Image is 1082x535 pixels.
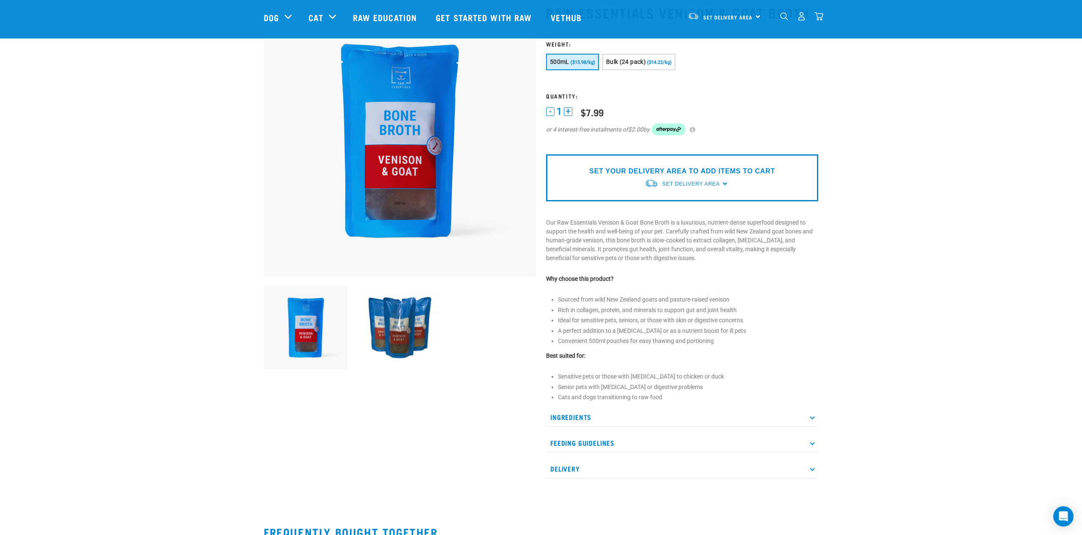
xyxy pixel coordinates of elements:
span: Set Delivery Area [662,181,720,187]
h3: Quantity: [546,93,818,99]
span: Bulk (24 pack) [606,58,646,65]
li: Rich in collagen, protein, and minerals to support gut and joint health [558,306,818,315]
img: Afterpay [652,123,686,135]
span: $2.00 [628,125,643,134]
strong: Why choose this product? [546,275,614,282]
div: $7.99 [581,107,604,118]
img: van-moving.png [645,179,658,188]
button: - [546,107,555,116]
a: Cat [309,11,323,24]
li: Senior pets with [MEDICAL_DATA] or digestive problems [558,383,818,392]
p: SET YOUR DELIVERY AREA TO ADD ITEMS TO CART [589,166,775,176]
li: Cats and dogs transitioning to raw food [558,393,818,402]
li: Sourced from wild New Zealand goats and pasture-raised venison [558,295,818,304]
span: ($15.98/kg) [571,60,595,65]
p: Delivery [546,459,818,478]
span: ($14.22/kg) [647,60,672,65]
button: 500mL ($15.98/kg) [546,54,599,70]
strong: Best suited for: [546,352,585,359]
img: home-icon@2x.png [814,12,823,21]
img: home-icon-1@2x.png [780,12,788,20]
button: + [564,107,572,116]
button: Bulk (24 pack) ($14.22/kg) [602,54,675,70]
a: Raw Education [344,0,427,34]
span: 1 [557,107,562,116]
a: Get started with Raw [427,0,542,34]
li: Sensitive pets or those with [MEDICAL_DATA] to chicken or duck [558,372,818,381]
p: Ingredients [546,408,818,427]
div: or 4 interest-free instalments of by [546,123,818,135]
img: Raw Essentials Venison Goat Novel Protein Hypoallergenic Bone Broth Cats & Dogs [264,285,348,370]
li: A perfect addition to a [MEDICAL_DATA] or as a nutrient boost for ill pets [558,326,818,335]
a: Vethub [542,0,592,34]
img: user.png [797,12,806,21]
h3: Weight: [546,41,818,47]
img: Raw Essentials Venison Goat Novel Protein Hypoallergenic Bone Broth Cats & Dogs [264,5,536,277]
p: Our Raw Essentials Venison & Goat Bone Broth is a luxurious, nutrient-dense superfood designed to... [546,218,818,263]
div: Open Intercom Messenger [1053,506,1074,527]
p: Feeding Guidelines [546,433,818,453]
span: 500mL [550,58,569,65]
li: Ideal for sensitive pets, seniors, or those with skin or digestive concerns [558,316,818,325]
a: Dog [264,11,279,24]
span: Set Delivery Area [703,16,752,19]
img: van-moving.png [688,12,699,20]
img: Raw Essentials Venison & Goat Bone Broth For Pets [358,285,442,370]
li: Convenient 500ml pouches for easy thawing and portioning [558,337,818,346]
